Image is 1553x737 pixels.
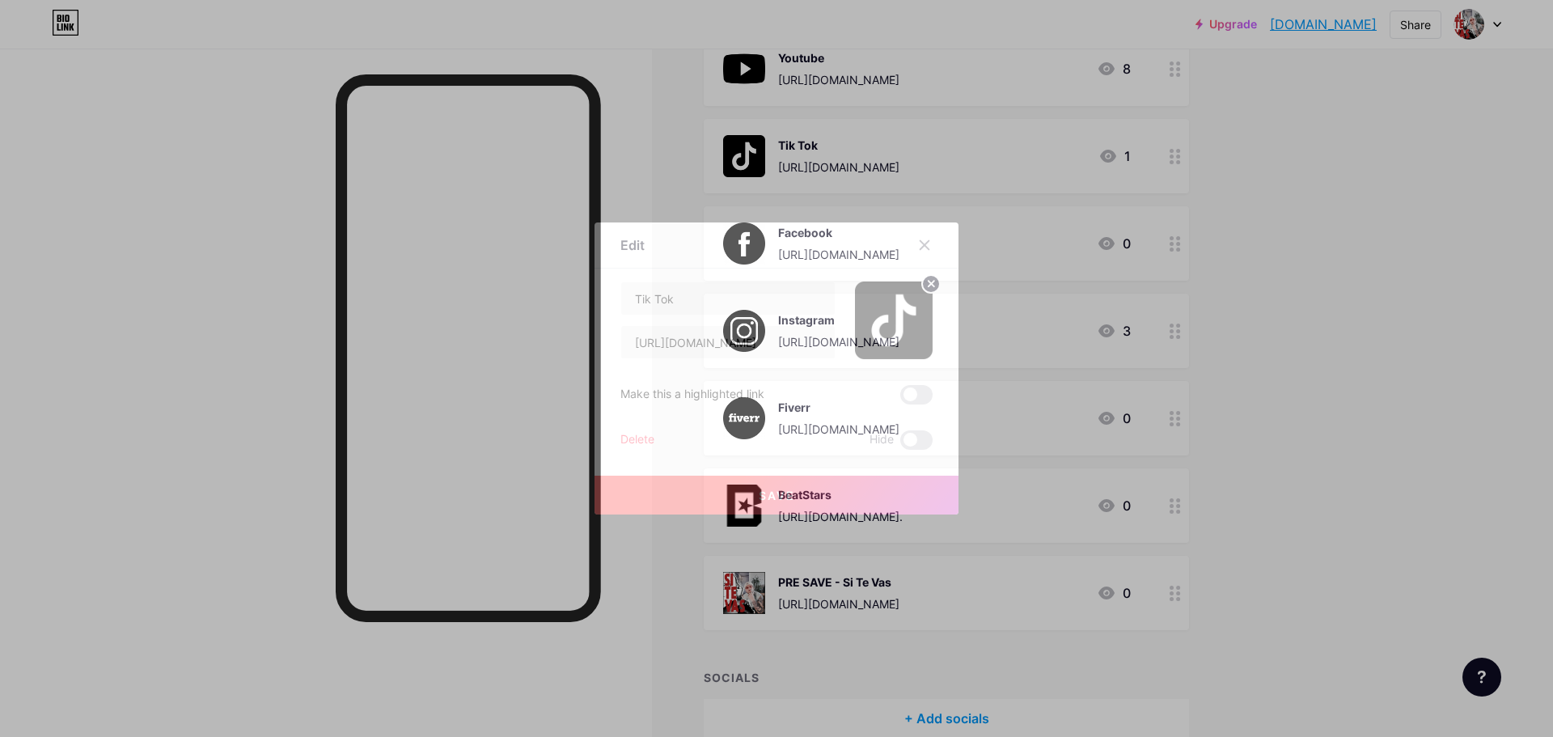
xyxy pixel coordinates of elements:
div: Make this a highlighted link [620,385,764,405]
button: Save [595,476,958,515]
img: link_thumbnail [855,282,933,359]
input: Title [621,282,835,315]
input: URL [621,326,835,358]
span: Save [759,489,795,502]
span: Hide [870,430,894,450]
div: Edit [620,235,645,255]
div: Delete [620,430,654,450]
